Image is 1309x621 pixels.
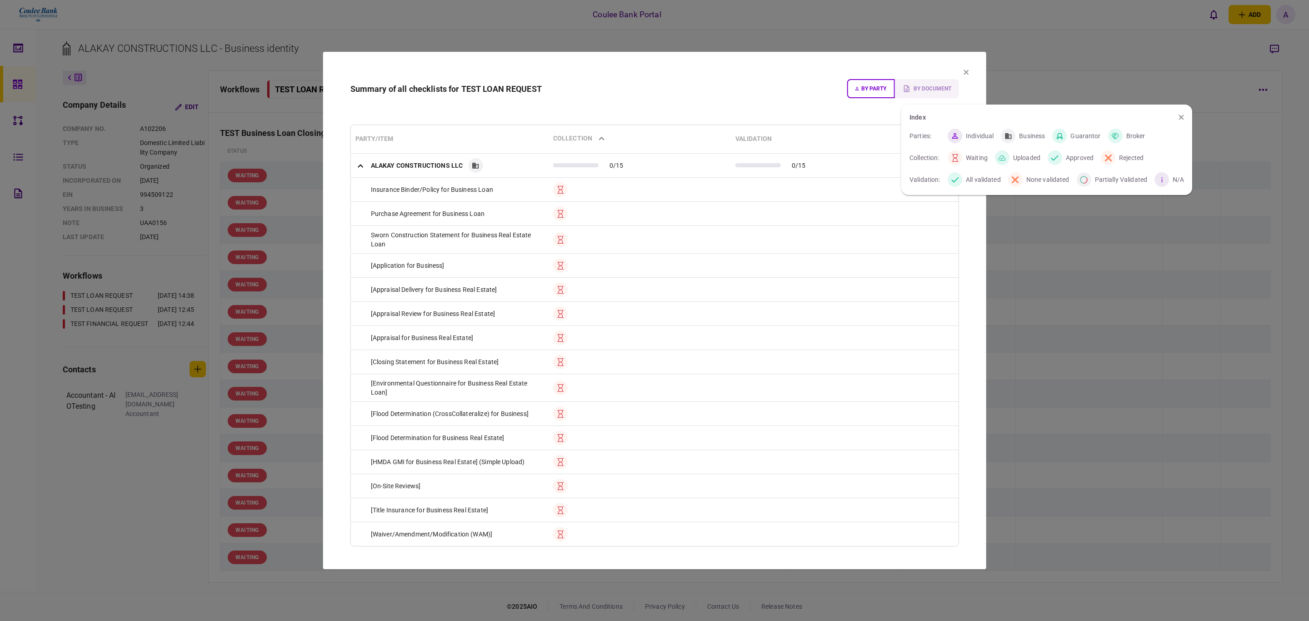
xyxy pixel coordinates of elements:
[1077,172,1148,187] div: Partially Validated
[909,113,1184,122] div: Index
[1052,129,1100,143] div: Guarantor
[909,153,948,163] div: Collection:
[1108,129,1145,143] div: Broker
[995,150,1040,165] div: Uploaded
[948,129,994,143] div: Individual
[1048,150,1094,165] div: Approved
[948,172,1001,187] div: All validated
[948,150,988,165] div: Waiting
[1101,150,1144,165] div: Rejected
[909,175,948,185] div: Validation:
[1008,172,1069,187] div: None validated
[1001,129,1045,143] div: Business
[1154,172,1184,187] div: N/A
[909,131,948,141] div: Parties:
